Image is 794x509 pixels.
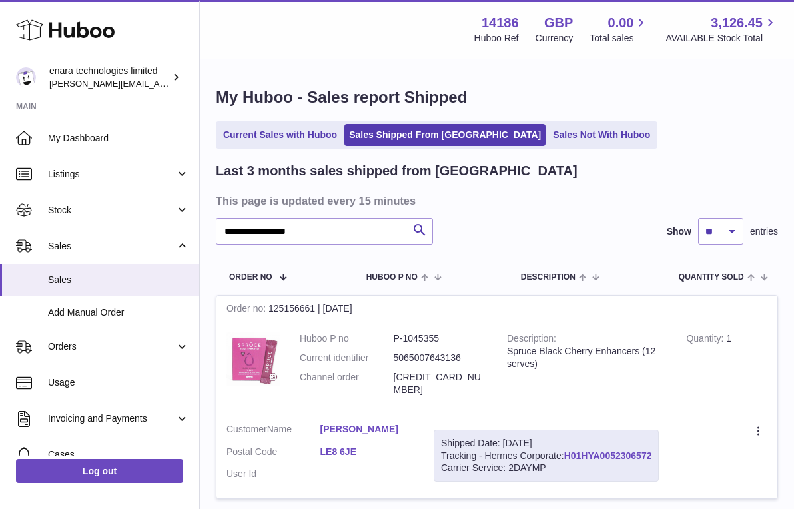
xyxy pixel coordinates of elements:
[320,446,414,458] a: LE8 6JE
[48,132,189,145] span: My Dashboard
[16,67,36,87] img: Dee@enara.co
[216,162,578,180] h2: Last 3 months sales shipped from [GEOGRAPHIC_DATA]
[686,333,726,347] strong: Quantity
[48,448,189,461] span: Cases
[229,273,272,282] span: Order No
[665,14,778,45] a: 3,126.45 AVAILABLE Stock Total
[344,124,546,146] a: Sales Shipped From [GEOGRAPHIC_DATA]
[48,376,189,389] span: Usage
[366,273,418,282] span: Huboo P no
[300,371,394,396] dt: Channel order
[300,352,394,364] dt: Current identifier
[16,459,183,483] a: Log out
[49,78,267,89] span: [PERSON_NAME][EMAIL_ADDRESS][DOMAIN_NAME]
[48,340,175,353] span: Orders
[441,462,651,474] div: Carrier Service: 2DAYMP
[216,87,778,108] h1: My Huboo - Sales report Shipped
[482,14,519,32] strong: 14186
[676,322,777,413] td: 1
[320,423,414,436] a: [PERSON_NAME]
[226,332,280,386] img: 1747668942.jpeg
[300,332,394,345] dt: Huboo P no
[536,32,574,45] div: Currency
[441,437,651,450] div: Shipped Date: [DATE]
[564,450,652,461] a: H01HYA0052306572
[49,65,169,90] div: enara technologies limited
[548,124,655,146] a: Sales Not With Huboo
[48,274,189,286] span: Sales
[590,32,649,45] span: Total sales
[394,332,488,345] dd: P-1045355
[394,371,488,396] dd: [CREDIT_CARD_NUMBER]
[667,225,691,238] label: Show
[608,14,634,32] span: 0.00
[226,468,320,480] dt: User Id
[48,240,175,253] span: Sales
[665,32,778,45] span: AVAILABLE Stock Total
[544,14,573,32] strong: GBP
[216,296,777,322] div: 125156661 | [DATE]
[216,193,775,208] h3: This page is updated every 15 minutes
[474,32,519,45] div: Huboo Ref
[226,303,268,317] strong: Order no
[507,333,556,347] strong: Description
[521,273,576,282] span: Description
[507,345,666,370] div: Spruce Black Cherry Enhancers (12 serves)
[750,225,778,238] span: entries
[48,412,175,425] span: Invoicing and Payments
[394,352,488,364] dd: 5065007643136
[48,204,175,217] span: Stock
[218,124,342,146] a: Current Sales with Huboo
[434,430,659,482] div: Tracking - Hermes Corporate:
[711,14,763,32] span: 3,126.45
[226,446,320,462] dt: Postal Code
[48,306,189,319] span: Add Manual Order
[679,273,744,282] span: Quantity Sold
[590,14,649,45] a: 0.00 Total sales
[48,168,175,181] span: Listings
[226,424,267,434] span: Customer
[226,423,320,439] dt: Name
